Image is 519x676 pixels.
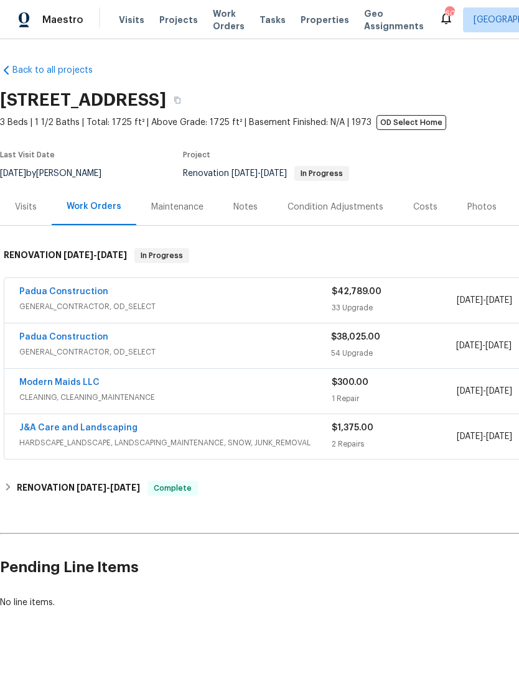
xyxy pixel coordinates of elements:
span: [DATE] [457,387,483,396]
span: Complete [149,482,197,494]
span: Renovation [183,169,349,178]
div: 1 Repair [332,392,457,405]
div: Condition Adjustments [288,201,383,213]
span: - [77,483,140,492]
span: [DATE] [486,432,512,441]
span: In Progress [136,249,188,262]
span: [DATE] [97,251,127,259]
span: Work Orders [213,7,245,32]
span: [DATE] [456,341,482,350]
span: $42,789.00 [332,287,381,296]
div: 60 [445,7,454,20]
span: [DATE] [261,169,287,178]
span: Visits [119,14,144,26]
span: HARDSCAPE_LANDSCAPE, LANDSCAPING_MAINTENANCE, SNOW, JUNK_REMOVAL [19,437,332,449]
div: Notes [233,201,258,213]
div: 33 Upgrade [332,302,457,314]
div: Costs [413,201,437,213]
div: Visits [15,201,37,213]
span: - [63,251,127,259]
span: [DATE] [110,483,140,492]
a: Padua Construction [19,333,108,341]
span: [DATE] [486,387,512,396]
span: GENERAL_CONTRACTOR, OD_SELECT [19,346,331,358]
div: Maintenance [151,201,203,213]
a: Modern Maids LLC [19,378,100,387]
span: $300.00 [332,378,368,387]
div: 54 Upgrade [331,347,456,359]
span: Projects [159,14,198,26]
span: $38,025.00 [331,333,380,341]
span: [DATE] [486,296,512,305]
span: [DATE] [457,432,483,441]
span: Tasks [259,16,286,24]
span: [DATE] [63,251,93,259]
a: J&A Care and Landscaping [19,424,138,432]
div: 2 Repairs [332,438,457,450]
span: - [456,340,512,352]
button: Copy Address [166,89,189,111]
span: Geo Assignments [364,7,424,32]
span: Project [183,151,210,159]
div: Photos [467,201,497,213]
h6: RENOVATION [17,481,140,496]
span: $1,375.00 [332,424,373,432]
span: [DATE] [77,483,106,492]
span: Properties [301,14,349,26]
span: CLEANING, CLEANING_MAINTENANCE [19,391,332,404]
h6: RENOVATION [4,248,127,263]
span: - [457,294,512,307]
div: Work Orders [67,200,121,213]
span: - [231,169,287,178]
span: [DATE] [231,169,258,178]
span: In Progress [296,170,348,177]
span: Maestro [42,14,83,26]
span: [DATE] [485,341,512,350]
span: - [457,430,512,443]
span: - [457,385,512,397]
span: OD Select Home [376,115,446,130]
span: [DATE] [457,296,483,305]
a: Padua Construction [19,287,108,296]
span: GENERAL_CONTRACTOR, OD_SELECT [19,300,332,313]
